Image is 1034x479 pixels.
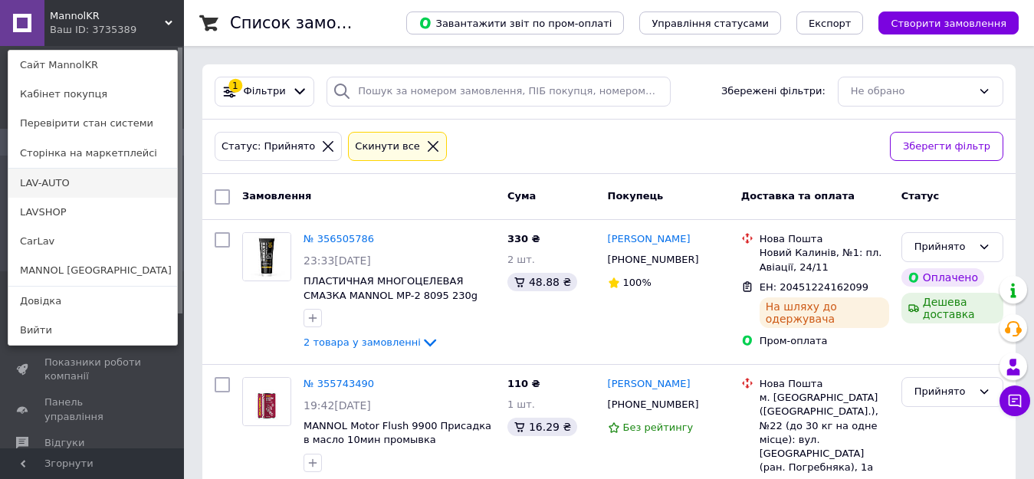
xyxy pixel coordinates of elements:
span: 2 товара у замовленні [304,336,421,348]
div: Ваш ID: 3735389 [50,23,114,37]
span: Cума [507,190,536,202]
a: № 356505786 [304,233,374,244]
div: Нова Пошта [760,232,889,246]
button: Чат з покупцем [1000,385,1030,416]
div: Оплачено [901,268,984,287]
div: 16.29 ₴ [507,418,577,436]
a: LAV-AUTO [8,169,177,198]
button: Завантажити звіт по пром-оплаті [406,11,624,34]
a: [PERSON_NAME] [608,232,691,247]
span: Збережені фільтри: [721,84,826,99]
span: Статус [901,190,940,202]
span: 330 ₴ [507,233,540,244]
span: Доставка та оплата [741,190,855,202]
a: Фото товару [242,377,291,426]
input: Пошук за номером замовлення, ПІБ покупця, номером телефону, Email, номером накладної [327,77,670,107]
div: м. [GEOGRAPHIC_DATA] ([GEOGRAPHIC_DATA].), №22 (до 30 кг на одне місце): вул. [GEOGRAPHIC_DATA] (... [760,391,889,474]
a: MANNOL [GEOGRAPHIC_DATA] [8,256,177,285]
a: Фото товару [242,232,291,281]
span: Без рейтингу [623,422,694,433]
span: Зберегти фільтр [903,139,990,155]
div: Пром-оплата [760,334,889,348]
a: 2 товара у замовленні [304,336,439,348]
span: Експорт [809,18,852,29]
a: № 355743490 [304,378,374,389]
div: [PHONE_NUMBER] [605,395,702,415]
a: Перевірити стан системи [8,109,177,138]
span: Панель управління [44,395,142,423]
span: Завантажити звіт по пром-оплаті [419,16,612,30]
div: Дешева доставка [901,293,1003,323]
a: ПЛАСТИЧНАЯ МНОГОЦЕЛЕВАЯ СМАЗКА MANNOL MP-2 8095 230g [304,275,478,301]
a: Довідка [8,287,177,316]
a: Сайт MannolKR [8,51,177,80]
a: MANNOL Motor Flush 9900 Присадка в масло 10мин промывка [304,420,491,446]
button: Створити замовлення [878,11,1019,34]
span: 100% [623,277,652,288]
span: Створити замовлення [891,18,1006,29]
span: Показники роботи компанії [44,356,142,383]
span: MannolKR [50,9,165,23]
button: Експорт [796,11,864,34]
a: Сторінка на маркетплейсі [8,139,177,168]
a: [PERSON_NAME] [608,377,691,392]
span: Фільтри [244,84,286,99]
div: [PHONE_NUMBER] [605,250,702,270]
div: Не обрано [851,84,972,100]
div: 48.88 ₴ [507,273,577,291]
button: Управління статусами [639,11,781,34]
div: Новий Калинів, №1: пл. Авіації, 24/11 [760,246,889,274]
span: 23:33[DATE] [304,254,371,267]
div: Прийнято [914,239,972,255]
div: Статус: Прийнято [218,139,318,155]
button: Зберегти фільтр [890,132,1003,162]
h1: Список замовлень [230,14,386,32]
img: Фото товару [243,233,291,281]
span: 2 шт. [507,254,535,265]
span: Замовлення [242,190,311,202]
div: Прийнято [914,384,972,400]
span: ЕН: 20451224162099 [760,281,868,293]
a: CarLav [8,227,177,256]
span: Відгуки [44,436,84,450]
span: 110 ₴ [507,378,540,389]
a: Створити замовлення [863,17,1019,28]
span: 1 шт. [507,399,535,410]
span: 19:42[DATE] [304,399,371,412]
a: LAVSHOP [8,198,177,227]
div: Нова Пошта [760,377,889,391]
div: 1 [228,79,242,93]
a: Вийти [8,316,177,345]
img: Фото товару [244,378,291,425]
span: Покупець [608,190,664,202]
div: Cкинути все [352,139,423,155]
div: На шляху до одержувача [760,297,889,328]
span: Управління статусами [652,18,769,29]
a: Кабінет покупця [8,80,177,109]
